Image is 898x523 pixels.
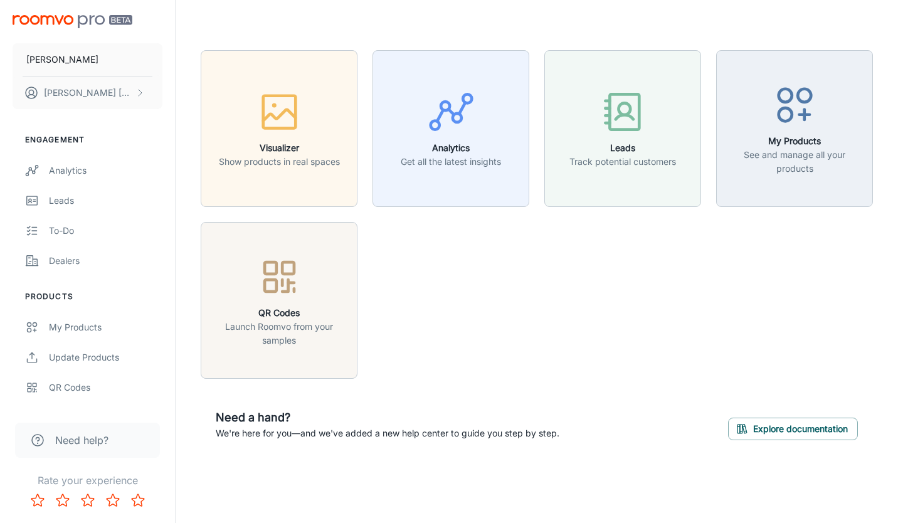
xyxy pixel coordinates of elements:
[26,53,98,66] p: [PERSON_NAME]
[724,148,865,176] p: See and manage all your products
[401,141,501,155] h6: Analytics
[100,488,125,513] button: Rate 4 star
[716,121,873,134] a: My ProductsSee and manage all your products
[13,43,162,76] button: [PERSON_NAME]
[201,293,357,305] a: QR CodesLaunch Roomvo from your samples
[10,473,165,488] p: Rate your experience
[209,320,349,347] p: Launch Roomvo from your samples
[13,15,132,28] img: Roomvo PRO Beta
[44,86,132,100] p: [PERSON_NAME] [PERSON_NAME]
[75,488,100,513] button: Rate 3 star
[716,50,873,207] button: My ProductsSee and manage all your products
[201,50,357,207] button: VisualizerShow products in real spaces
[49,320,162,334] div: My Products
[49,224,162,238] div: To-do
[209,306,349,320] h6: QR Codes
[49,351,162,364] div: Update Products
[216,426,559,440] p: We're here for you—and we've added a new help center to guide you step by step.
[728,421,858,434] a: Explore documentation
[569,141,676,155] h6: Leads
[569,155,676,169] p: Track potential customers
[49,194,162,208] div: Leads
[49,254,162,268] div: Dealers
[125,488,151,513] button: Rate 5 star
[728,418,858,440] button: Explore documentation
[219,141,340,155] h6: Visualizer
[216,409,559,426] h6: Need a hand?
[724,134,865,148] h6: My Products
[372,121,529,134] a: AnalyticsGet all the latest insights
[401,155,501,169] p: Get all the latest insights
[544,121,701,134] a: LeadsTrack potential customers
[219,155,340,169] p: Show products in real spaces
[372,50,529,207] button: AnalyticsGet all the latest insights
[544,50,701,207] button: LeadsTrack potential customers
[25,488,50,513] button: Rate 1 star
[49,164,162,177] div: Analytics
[13,77,162,109] button: [PERSON_NAME] [PERSON_NAME]
[55,433,108,448] span: Need help?
[49,381,162,394] div: QR Codes
[50,488,75,513] button: Rate 2 star
[201,222,357,379] button: QR CodesLaunch Roomvo from your samples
